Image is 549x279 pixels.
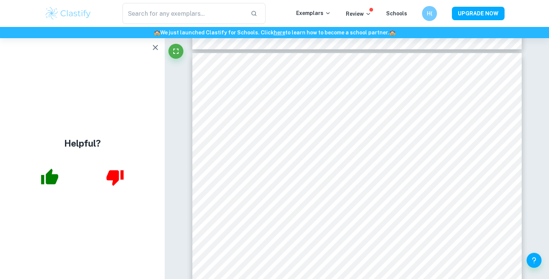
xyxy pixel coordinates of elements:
button: UPGRADE NOW [452,7,505,20]
input: Search for any exemplars... [122,3,245,24]
span: 🏫 [389,30,396,36]
button: Help and Feedback [527,253,542,268]
img: Clastify logo [44,6,92,21]
h6: H( [425,9,434,18]
span: 🏫 [154,30,160,36]
p: Exemplars [296,9,331,17]
a: here [274,30,285,36]
button: Fullscreen [168,44,183,59]
p: Review [346,10,371,18]
a: Schools [386,10,407,16]
h6: We just launched Clastify for Schools. Click to learn how to become a school partner. [1,28,548,37]
h4: Helpful? [64,137,101,150]
button: H( [422,6,437,21]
